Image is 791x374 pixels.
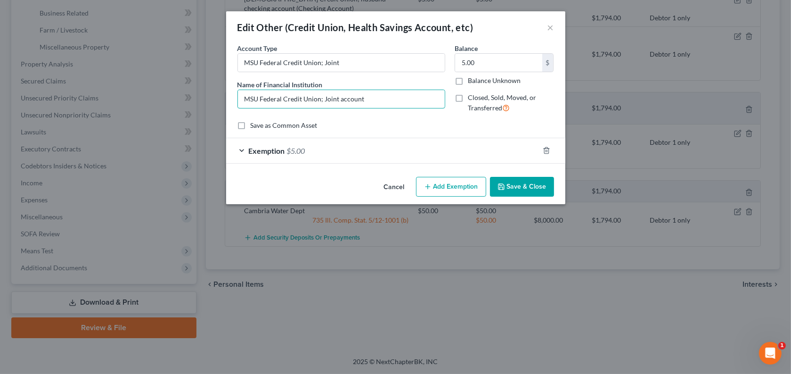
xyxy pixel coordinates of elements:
label: Balance [455,43,478,53]
span: 1 [778,342,786,349]
span: Closed, Sold, Moved, or Transferred [468,93,536,112]
label: Account Type [237,43,277,53]
button: Cancel [376,178,412,197]
input: 0.00 [455,54,542,72]
input: Credit Union, HSA, etc [238,54,445,72]
span: Exemption [249,146,285,155]
span: Name of Financial Institution [237,81,323,89]
button: × [547,22,554,33]
button: Save & Close [490,177,554,197]
button: Add Exemption [416,177,486,197]
div: $ [542,54,554,72]
input: Enter name... [238,90,445,108]
iframe: Intercom live chat [759,342,782,365]
label: Balance Unknown [468,76,521,85]
span: $5.00 [287,146,305,155]
label: Save as Common Asset [251,121,318,130]
div: Edit Other (Credit Union, Health Savings Account, etc) [237,21,473,34]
